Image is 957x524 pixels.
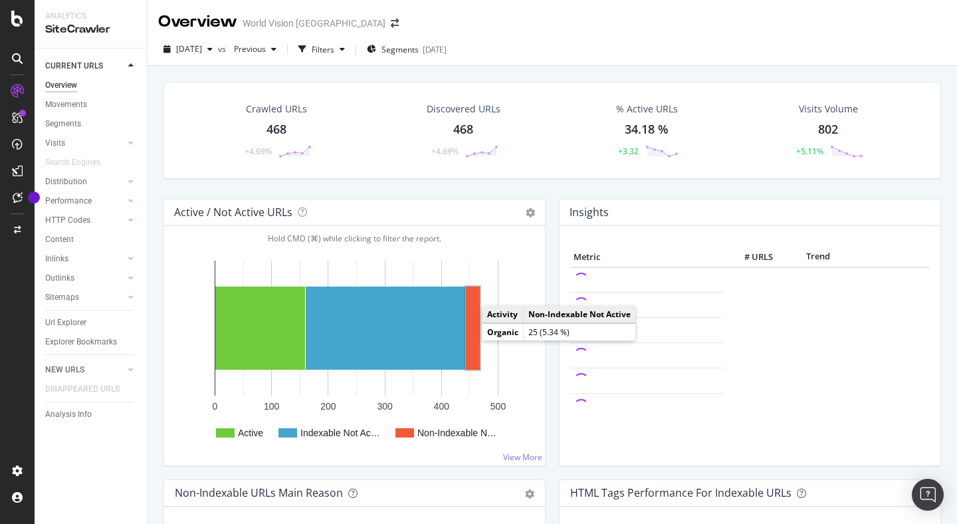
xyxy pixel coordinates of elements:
div: Filters [312,44,334,55]
text: 400 [434,401,450,412]
div: 802 [818,121,838,138]
h4: Active / Not Active URLs [174,203,292,221]
div: Visits Volume [799,102,858,116]
a: Performance [45,194,124,208]
div: Performance [45,194,92,208]
text: Non-Indexable N… [417,428,496,438]
div: +4.69% [431,146,459,157]
div: HTML Tags Performance for Indexable URLs [570,486,792,499]
div: 34.18 % [625,121,669,138]
th: Trend [776,247,860,267]
a: DISAPPEARED URLS [45,382,133,396]
div: [DATE] [423,44,447,55]
div: Analytics [45,11,136,22]
button: Filters [293,39,350,60]
a: Url Explorer [45,316,138,330]
div: SiteCrawler [45,22,136,37]
span: 2025 Aug. 10th [176,43,202,55]
h4: Insights [570,203,609,221]
span: Segments [381,44,419,55]
a: Outlinks [45,271,124,285]
div: 468 [266,121,286,138]
div: Url Explorer [45,316,86,330]
a: Explorer Bookmarks [45,335,138,349]
text: 200 [320,401,336,412]
text: 300 [377,401,393,412]
td: Organic [482,324,524,341]
td: Non-Indexable Not Active [524,306,636,323]
a: HTTP Codes [45,213,124,227]
div: Content [45,233,74,247]
div: Overview [158,11,237,33]
a: Search Engines [45,156,114,170]
svg: A chart. [175,247,530,455]
div: % Active URLs [616,102,678,116]
a: Inlinks [45,252,124,266]
div: Distribution [45,175,87,189]
div: Explorer Bookmarks [45,335,117,349]
div: gear [525,489,534,499]
div: 468 [453,121,473,138]
a: Overview [45,78,138,92]
div: Non-Indexable URLs Main Reason [175,486,343,499]
text: Indexable Not Ac… [300,428,380,438]
span: Hold CMD (⌘) while clicking to filter the report. [268,233,441,244]
div: Search Engines [45,156,100,170]
td: 25 (5.34 %) [524,324,636,341]
div: Analysis Info [45,408,92,422]
i: Options [526,208,535,217]
div: CURRENT URLS [45,59,103,73]
div: Visits [45,136,65,150]
a: NEW URLS [45,363,124,377]
div: Outlinks [45,271,74,285]
div: +4.69% [245,146,272,157]
a: Sitemaps [45,291,124,305]
div: Inlinks [45,252,68,266]
button: Segments[DATE] [362,39,452,60]
a: Distribution [45,175,124,189]
a: Content [45,233,138,247]
div: +3.32 [618,146,639,157]
button: [DATE] [158,39,218,60]
div: NEW URLS [45,363,84,377]
div: HTTP Codes [45,213,90,227]
div: Overview [45,78,77,92]
div: DISAPPEARED URLS [45,382,120,396]
div: Sitemaps [45,291,79,305]
a: Segments [45,117,138,131]
div: World Vision [GEOGRAPHIC_DATA] [243,17,385,30]
div: Tooltip anchor [28,192,40,203]
div: Discovered URLs [427,102,500,116]
button: Previous [229,39,282,60]
div: Open Intercom Messenger [912,479,944,511]
div: Movements [45,98,87,112]
text: Active [238,428,263,438]
text: 0 [213,401,218,412]
td: Activity [482,306,524,323]
text: 100 [264,401,280,412]
div: +5.11% [796,146,823,157]
div: Crawled URLs [246,102,307,116]
div: arrow-right-arrow-left [391,19,399,28]
a: Analysis Info [45,408,138,422]
span: Previous [229,43,266,55]
text: 500 [490,401,506,412]
div: Segments [45,117,81,131]
a: View More [503,452,542,463]
th: Metric [570,247,723,267]
a: CURRENT URLS [45,59,124,73]
a: Movements [45,98,138,112]
span: vs [218,43,229,55]
a: Visits [45,136,124,150]
th: # URLS [723,247,776,267]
